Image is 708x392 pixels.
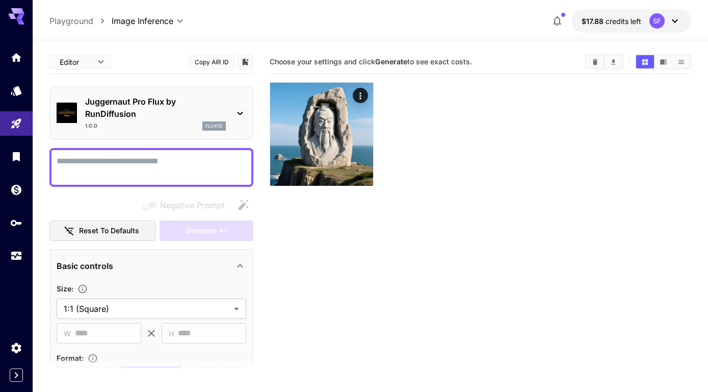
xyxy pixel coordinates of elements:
[606,17,641,26] span: credits left
[10,183,22,196] div: Wallet
[649,13,665,29] div: SF
[112,15,173,27] span: Image Inference
[84,353,102,363] button: Choose the file format for the output image.
[10,216,22,229] div: API Keys
[636,55,654,68] button: Show media in grid view
[57,284,73,293] span: Size :
[582,16,641,27] div: $17.87887
[57,91,246,135] div: Juggernaut Pro Flux by RunDiffusion1.0.0flux1d
[85,122,97,130] p: 1.0.0
[375,57,407,66] b: Generate
[10,81,22,94] div: Models
[189,55,234,69] button: Copy AIR ID
[73,284,92,294] button: Adjust the dimensions of the generated image by specifying its width and height in pixels, or sel...
[85,95,226,120] p: Juggernaut Pro Flux by RunDiffusion
[586,55,604,68] button: Clear All
[64,328,71,339] span: W
[582,17,606,26] span: $17.88
[57,354,84,362] span: Format :
[57,254,246,278] div: Basic controls
[585,54,623,69] div: Clear AllDownload All
[49,15,112,27] nav: breadcrumb
[169,328,174,339] span: H
[140,199,233,211] span: Negative prompts are not compatible with the selected model.
[64,303,230,315] span: 1:1 (Square)
[10,341,22,354] div: Settings
[57,260,113,272] p: Basic controls
[60,57,91,67] span: Editor
[49,15,93,27] a: Playground
[241,56,250,68] button: Add to library
[571,9,691,33] button: $17.87887SF
[49,220,155,241] button: Reset to defaults
[10,369,23,382] button: Expand sidebar
[654,55,672,68] button: Show media in video view
[353,88,368,103] div: Actions
[605,55,622,68] button: Download All
[10,117,22,130] div: Playground
[205,122,223,130] p: flux1d
[10,150,22,163] div: Library
[672,55,690,68] button: Show media in list view
[160,199,225,211] span: Negative Prompt
[270,57,472,66] span: Choose your settings and click to see exact costs.
[635,54,691,69] div: Show media in grid viewShow media in video viewShow media in list view
[10,250,22,262] div: Usage
[270,83,373,186] img: 2Q==
[10,51,22,64] div: Home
